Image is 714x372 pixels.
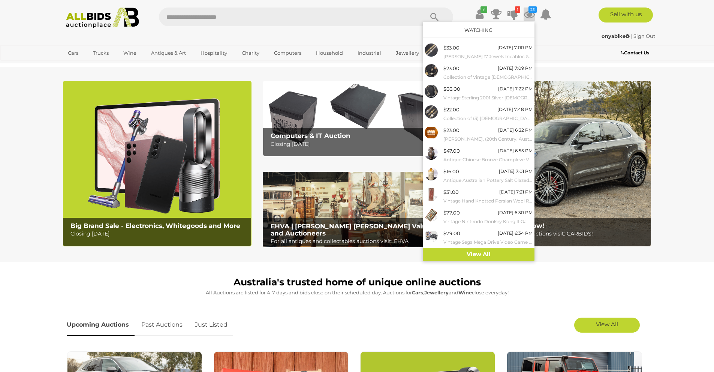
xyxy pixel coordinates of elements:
[271,222,437,237] b: EHVA | [PERSON_NAME] [PERSON_NAME] Valuers and Auctioneers
[423,103,534,124] a: $22.00 [DATE] 7:48 PM Collection of (3) [DEMOGRAPHIC_DATA] Wrist Watches - Citizen Eco Drive, Sei...
[631,33,632,39] span: |
[353,47,386,59] a: Industrial
[498,126,533,134] div: [DATE] 6:32 PM
[443,230,460,236] span: $79.00
[424,289,449,295] strong: Jewellery
[443,176,533,184] small: Antique Australian Pottery Salt Glazed [PERSON_NAME] for Wy Wy [PERSON_NAME] Brewed & Aerated Bev...
[70,222,240,229] b: Big Brand Sale - Electronics, Whitegoods and More
[498,64,533,72] div: [DATE] 7:09 PM
[507,7,518,21] a: 1
[515,6,520,13] i: 1
[464,27,492,33] a: Watching
[136,314,188,336] a: Past Auctions
[425,126,438,139] img: 50116-37a.jpg
[425,43,438,57] img: 53178-10a.jpg
[599,7,653,22] a: Sell with us
[443,106,460,112] span: $22.00
[67,277,648,288] h1: Australia's trusted home of unique online auctions
[621,49,651,57] a: Contact Us
[416,7,453,26] button: Search
[443,148,460,154] span: $47.00
[499,167,533,175] div: [DATE] 7:01 PM
[425,188,438,201] img: 53390-20a.JPG
[528,6,537,13] i: 23
[263,172,451,247] a: EHVA | Evans Hastings Valuers and Auctioneers EHVA | [PERSON_NAME] [PERSON_NAME] Valuers and Auct...
[498,229,533,237] div: [DATE] 6:34 PM
[63,47,83,59] a: Cars
[458,289,472,295] strong: Wine
[443,94,533,102] small: Vintage Sterling 2001 Silver [DEMOGRAPHIC_DATA] Wrist Watch with Bracelet Band, 30.28 Grams
[423,165,534,186] a: $16.00 [DATE] 7:01 PM Antique Australian Pottery Salt Glazed [PERSON_NAME] for Wy Wy [PERSON_NAME...
[443,127,460,133] span: $23.00
[443,45,460,51] span: $33.00
[602,33,631,39] a: onyabike
[463,81,651,246] img: CARBIDS Online Now!
[271,132,350,139] b: Computers & IT Auction
[499,188,533,196] div: [DATE] 7:21 PM
[189,314,233,336] a: Just Listed
[443,210,460,216] span: $77.00
[70,229,247,238] p: Closing [DATE]
[88,47,114,59] a: Trucks
[311,47,348,59] a: Household
[63,81,251,246] a: Big Brand Sale - Electronics, Whitegoods and More Big Brand Sale - Electronics, Whitegoods and Mo...
[443,189,459,195] span: $31.00
[443,197,533,205] small: Vintage Hand Knotted Persian Wool Runner with Muted Colour
[425,85,438,98] img: 53178-9a.jpg
[443,52,533,61] small: [PERSON_NAME] 17 Jewels Incabloc & Toxot 17 Jewels Incabloc [DEMOGRAPHIC_DATA] Vintage Watches
[423,42,534,62] a: $33.00 [DATE] 7:00 PM [PERSON_NAME] 17 Jewels Incabloc & Toxot 17 Jewels Incabloc [DEMOGRAPHIC_DA...
[412,289,423,295] strong: Cars
[271,139,447,149] p: Closing [DATE]
[602,33,630,39] strong: onyabike
[63,59,126,72] a: [GEOGRAPHIC_DATA]
[596,321,618,328] span: View All
[470,229,647,238] p: For all car and vehicle auctions visit: CARBIDS!
[443,238,533,246] small: Vintage Sega Mega Drive Video Game Console /w Controllers, Power Adapters & Games
[196,47,232,59] a: Hospitality
[443,217,533,226] small: Vintage Nintendo Donkey Kong II Game & Watch
[263,81,451,156] img: Computers & IT Auction
[423,248,534,261] a: View All
[391,47,424,59] a: Jewellery
[423,124,534,145] a: $23.00 [DATE] 6:32 PM [PERSON_NAME], (20th Century, Australian, 1947-), We've Run Over the Fork i...
[621,50,649,55] b: Contact Us
[498,147,533,155] div: [DATE] 6:55 PM
[269,47,306,59] a: Computers
[498,208,533,217] div: [DATE] 6:30 PM
[425,147,438,160] img: 51417-183a.jpg
[474,7,485,21] a: ✔
[263,81,451,156] a: Computers & IT Auction Computers & IT Auction Closing [DATE]
[423,227,534,248] a: $79.00 [DATE] 6:34 PM Vintage Sega Mega Drive Video Game Console /w Controllers, Power Adapters &...
[480,6,487,13] i: ✔
[425,105,438,118] img: 52350-43a.jpg
[62,7,143,28] img: Allbids.com.au
[425,167,438,180] img: 51417-173a.jpg
[463,81,651,246] a: CARBIDS Online Now! CARBIDS Online Now! For all car and vehicle auctions visit: CARBIDS!
[118,47,141,59] a: Wine
[633,33,655,39] a: Sign Out
[498,85,533,93] div: [DATE] 7:22 PM
[146,47,191,59] a: Antiques & Art
[497,105,533,114] div: [DATE] 7:48 PM
[423,207,534,227] a: $77.00 [DATE] 6:30 PM Vintage Nintendo Donkey Kong II Game & Watch
[423,145,534,165] a: $47.00 [DATE] 6:55 PM Antique Chinese Bronze Champleve Vase with Twin Animal Form Handles
[443,65,460,71] span: $23.00
[423,62,534,83] a: $23.00 [DATE] 7:09 PM Collection of Vintage [DEMOGRAPHIC_DATA] Watches - Including Olymp, Montili...
[423,83,534,103] a: $66.00 [DATE] 7:22 PM Vintage Sterling 2001 Silver [DEMOGRAPHIC_DATA] Wrist Watch with Bracelet B...
[497,43,533,52] div: [DATE] 7:00 PM
[63,81,251,246] img: Big Brand Sale - Electronics, Whitegoods and More
[67,314,135,336] a: Upcoming Auctions
[425,208,438,222] img: 54036-15a.jpg
[443,168,459,174] span: $16.00
[271,237,447,246] p: For all antiques and collectables auctions visit: EHVA
[263,172,451,247] img: EHVA | Evans Hastings Valuers and Auctioneers
[443,86,460,92] span: $66.00
[443,156,533,164] small: Antique Chinese Bronze Champleve Vase with Twin Animal Form Handles
[425,229,438,242] img: 54146-1a.jpg
[237,47,264,59] a: Charity
[574,318,640,333] a: View All
[443,135,533,143] small: [PERSON_NAME], (20th Century, Australian, 1947-), We've Run Over the Fork in the Road, Wonderful ...
[425,64,438,77] img: 52350-42a.jpg
[443,114,533,123] small: Collection of (3) [DEMOGRAPHIC_DATA] Wrist Watches - Citizen Eco Drive, Seiko & Pulsar
[67,288,648,297] p: All Auctions are listed for 4-7 days and bids close on their scheduled day. Auctions for , and cl...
